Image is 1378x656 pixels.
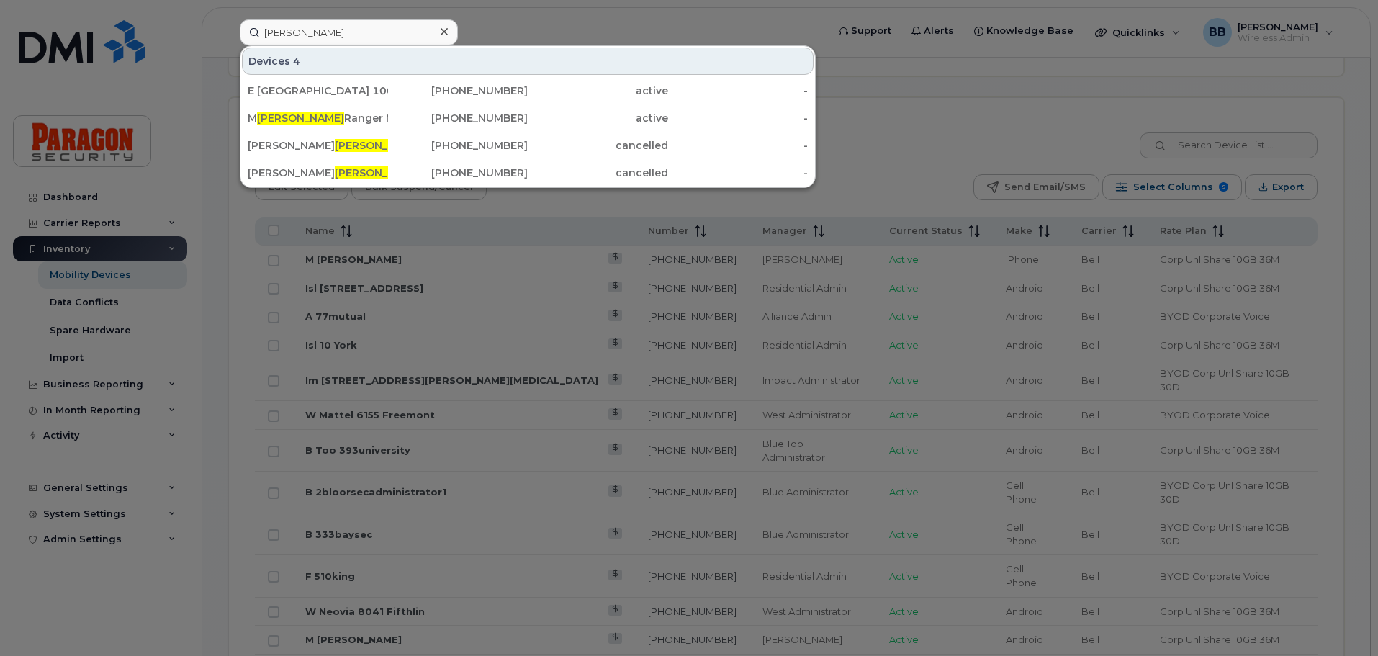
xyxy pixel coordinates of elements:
[388,166,528,180] div: [PHONE_NUMBER]
[242,132,814,158] a: [PERSON_NAME][PERSON_NAME]son[PHONE_NUMBER]cancelled-
[293,54,300,68] span: 4
[248,111,388,125] div: M Ranger M [PERSON_NAME]
[248,138,388,153] div: [PERSON_NAME] son
[335,166,422,179] span: [PERSON_NAME]
[668,111,809,125] div: -
[528,138,668,153] div: cancelled
[242,48,814,75] div: Devices
[242,78,814,104] a: E [GEOGRAPHIC_DATA] 100[PHONE_NUMBER]active-
[248,84,388,98] div: E [GEOGRAPHIC_DATA] 100
[668,84,809,98] div: -
[528,166,668,180] div: cancelled
[528,111,668,125] div: active
[388,84,528,98] div: [PHONE_NUMBER]
[257,112,344,125] span: [PERSON_NAME]
[240,19,458,45] input: Find something...
[388,111,528,125] div: [PHONE_NUMBER]
[388,138,528,153] div: [PHONE_NUMBER]
[668,166,809,180] div: -
[242,105,814,131] a: M[PERSON_NAME]Ranger M [PERSON_NAME][PHONE_NUMBER]active-
[528,84,668,98] div: active
[248,166,388,180] div: [PERSON_NAME] ston
[668,138,809,153] div: -
[242,160,814,186] a: [PERSON_NAME][PERSON_NAME]ston[PHONE_NUMBER]cancelled-
[335,139,422,152] span: [PERSON_NAME]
